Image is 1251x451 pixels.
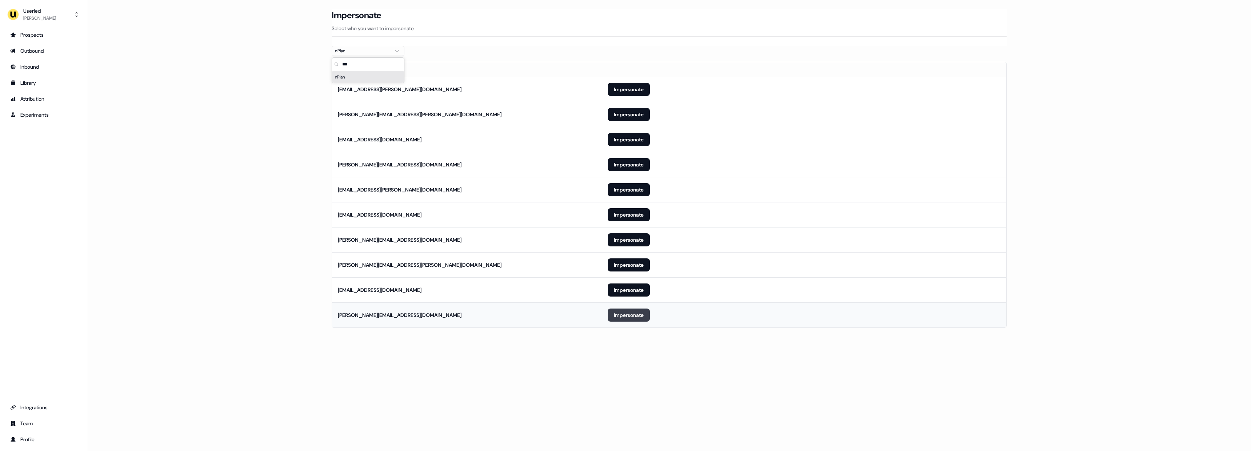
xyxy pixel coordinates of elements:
[10,404,77,411] div: Integrations
[6,6,81,23] button: Userled[PERSON_NAME]
[332,71,404,83] div: nPlan
[338,261,501,269] div: [PERSON_NAME][EMAIL_ADDRESS][PERSON_NAME][DOMAIN_NAME]
[332,62,602,77] th: Email
[6,29,81,41] a: Go to prospects
[608,309,650,322] button: Impersonate
[608,258,650,271] button: Impersonate
[10,420,77,427] div: Team
[332,10,381,21] h3: Impersonate
[608,83,650,96] button: Impersonate
[10,95,77,102] div: Attribution
[10,63,77,71] div: Inbound
[338,136,421,143] div: [EMAIL_ADDRESS][DOMAIN_NAME]
[10,47,77,55] div: Outbound
[6,61,81,73] a: Go to Inbound
[332,25,1007,32] p: Select who you want to impersonate
[6,45,81,57] a: Go to outbound experience
[6,402,81,413] a: Go to integrations
[608,108,650,121] button: Impersonate
[338,236,461,243] div: [PERSON_NAME][EMAIL_ADDRESS][DOMAIN_NAME]
[6,77,81,89] a: Go to templates
[332,71,404,83] div: Suggestions
[608,208,650,221] button: Impersonate
[335,47,389,55] div: nPlan
[10,111,77,118] div: Experiments
[608,133,650,146] button: Impersonate
[608,283,650,297] button: Impersonate
[338,86,461,93] div: [EMAIL_ADDRESS][PERSON_NAME][DOMAIN_NAME]
[23,15,56,22] div: [PERSON_NAME]
[10,436,77,443] div: Profile
[338,311,461,319] div: [PERSON_NAME][EMAIL_ADDRESS][DOMAIN_NAME]
[332,46,404,56] button: nPlan
[338,186,461,193] div: [EMAIL_ADDRESS][PERSON_NAME][DOMAIN_NAME]
[23,7,56,15] div: Userled
[6,109,81,121] a: Go to experiments
[6,93,81,105] a: Go to attribution
[608,233,650,246] button: Impersonate
[6,434,81,445] a: Go to profile
[10,79,77,86] div: Library
[338,111,501,118] div: [PERSON_NAME][EMAIL_ADDRESS][PERSON_NAME][DOMAIN_NAME]
[608,183,650,196] button: Impersonate
[338,286,421,294] div: [EMAIL_ADDRESS][DOMAIN_NAME]
[608,158,650,171] button: Impersonate
[338,161,461,168] div: [PERSON_NAME][EMAIL_ADDRESS][DOMAIN_NAME]
[338,211,421,218] div: [EMAIL_ADDRESS][DOMAIN_NAME]
[6,418,81,429] a: Go to team
[10,31,77,39] div: Prospects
